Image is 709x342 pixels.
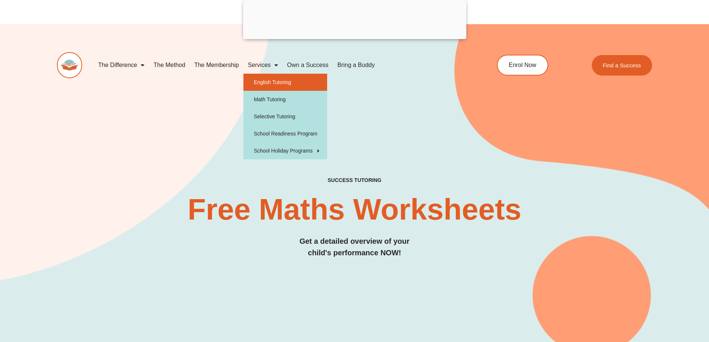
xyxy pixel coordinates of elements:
a: Bring a Buddy [333,57,379,74]
span: Find a Success [603,63,641,68]
a: The Difference [94,57,149,74]
h3: Get a detailed overview of your child's performance NOW! [57,236,652,259]
a: Math Tutoring [243,91,327,108]
span: Enrol Now [509,62,536,68]
a: Enrol Now [497,55,548,76]
a: English Tutoring [243,74,327,91]
a: The Membership [190,57,243,74]
h4: SUCCESS TUTORING​ [57,177,652,183]
iframe: Chat Widget [585,258,709,342]
a: Own a Success [282,57,333,74]
h2: Free Maths Worksheets​ [57,195,652,224]
ul: Services [243,74,327,159]
a: Selective Tutoring [243,108,327,125]
a: Services [243,57,282,74]
a: School Readiness Program [243,125,327,142]
a: School Holiday Programs [243,142,327,159]
a: The Method [149,57,189,74]
a: Find a Success [592,55,652,76]
nav: Menu [94,57,463,74]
